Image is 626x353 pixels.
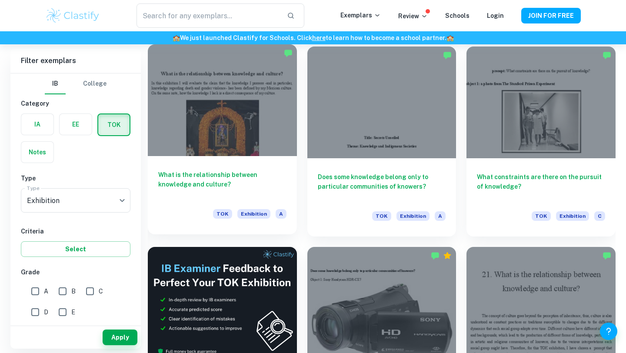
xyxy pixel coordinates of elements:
[45,7,100,24] img: Clastify logo
[396,211,430,221] span: Exhibition
[44,307,48,317] span: D
[340,10,381,20] p: Exemplars
[44,286,48,296] span: A
[60,114,92,135] button: EE
[556,211,589,221] span: Exhibition
[21,267,130,277] h6: Grade
[21,226,130,236] h6: Criteria
[10,49,141,73] h6: Filter exemplars
[137,3,280,28] input: Search for any exemplars...
[600,323,617,340] button: Help and Feedback
[443,51,452,60] img: Marked
[21,173,130,183] h6: Type
[213,209,232,219] span: TOK
[71,286,76,296] span: B
[603,251,611,260] img: Marked
[443,251,452,260] div: Premium
[284,49,293,57] img: Marked
[158,170,286,199] h6: What is the relationship between knowledge and culture?
[398,11,428,21] p: Review
[103,330,137,345] button: Apply
[21,142,53,163] button: Notes
[99,286,103,296] span: C
[307,47,456,236] a: Does some knowledge belong only to particular communities of knowers?TOKExhibitionA
[276,209,286,219] span: A
[445,12,469,19] a: Schools
[477,172,605,201] h6: What constraints are there on the pursuit of knowledge?
[21,99,130,108] h6: Category
[83,73,107,94] button: College
[2,33,624,43] h6: We just launched Clastify for Schools. Click to learn how to become a school partner.
[318,172,446,201] h6: Does some knowledge belong only to particular communities of knowers?
[27,184,40,192] label: Type
[237,209,270,219] span: Exhibition
[466,47,616,236] a: What constraints are there on the pursuit of knowledge?TOKExhibitionC
[312,34,326,41] a: here
[435,211,446,221] span: A
[173,34,180,41] span: 🏫
[45,73,66,94] button: IB
[487,12,504,19] a: Login
[21,188,130,213] div: Exhibition
[21,241,130,257] button: Select
[148,47,297,236] a: What is the relationship between knowledge and culture?TOKExhibitionA
[372,211,391,221] span: TOK
[446,34,454,41] span: 🏫
[532,211,551,221] span: TOK
[594,211,605,221] span: C
[603,51,611,60] img: Marked
[431,251,440,260] img: Marked
[71,307,75,317] span: E
[98,114,130,135] button: TOK
[21,114,53,135] button: IA
[521,8,581,23] button: JOIN FOR FREE
[45,73,107,94] div: Filter type choice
